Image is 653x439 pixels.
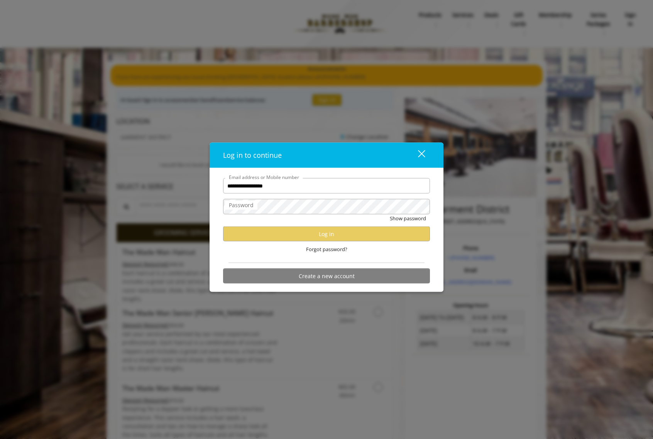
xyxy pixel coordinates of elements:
button: Log in [223,226,430,241]
span: Forgot password? [306,245,347,253]
input: Email address or Mobile number [223,178,430,194]
span: Log in to continue [223,150,282,160]
label: Password [225,201,257,209]
button: close dialog [404,147,430,163]
div: close dialog [409,149,425,161]
input: Password [223,199,430,214]
button: Create a new account [223,268,430,284]
label: Email address or Mobile number [225,174,303,181]
button: Show password [390,214,426,223]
